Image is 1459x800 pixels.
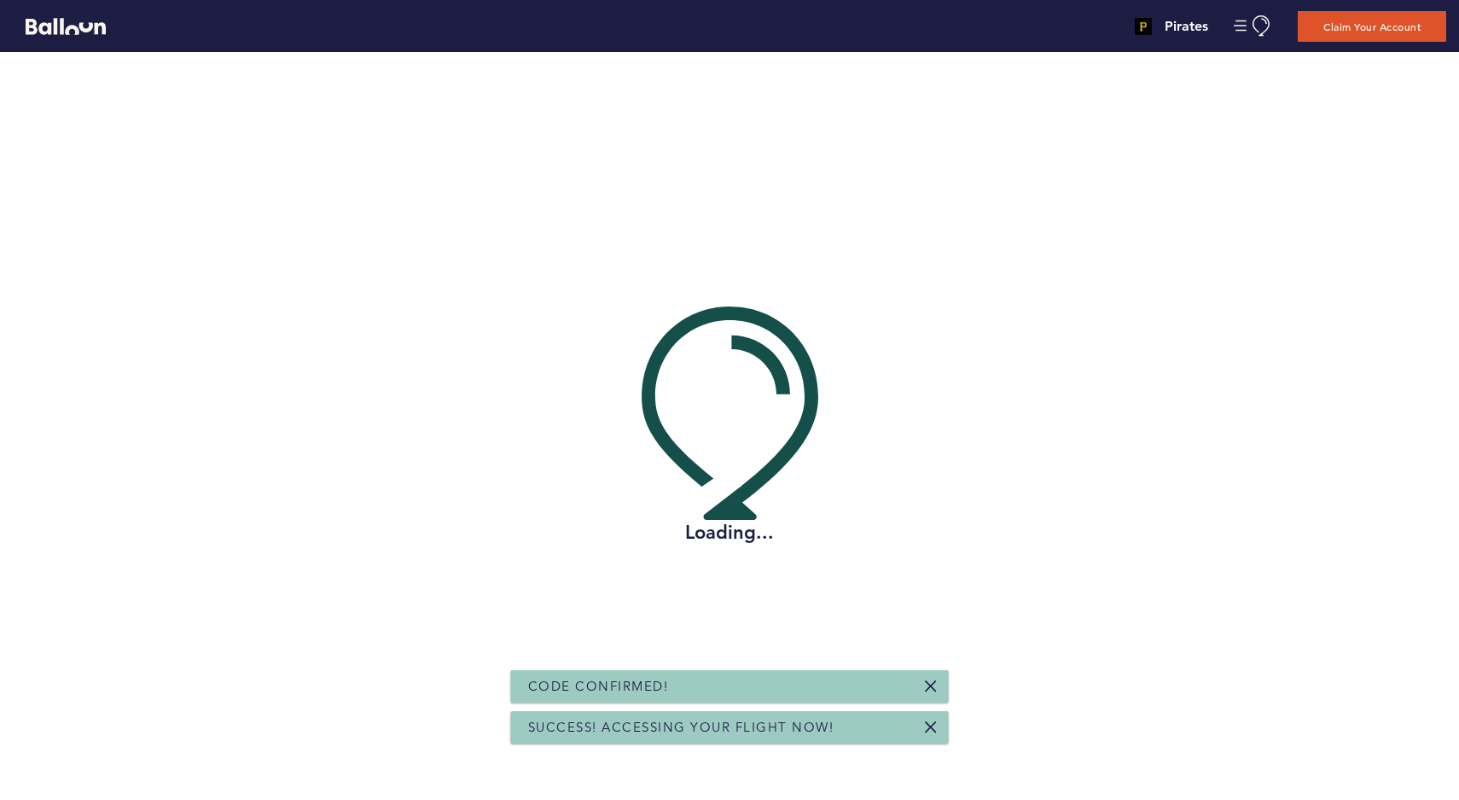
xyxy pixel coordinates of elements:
svg: Balloon [26,18,106,35]
div: Success! Accessing your flight now! [511,711,949,744]
button: Manage Account [1234,15,1272,37]
button: Claim Your Account [1298,11,1446,42]
div: Code Confirmed! [511,670,949,703]
h4: Pirates [1165,16,1208,37]
h2: Loading... [642,520,818,546]
a: Balloon [13,17,106,35]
